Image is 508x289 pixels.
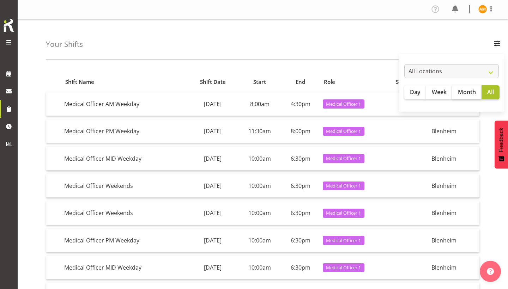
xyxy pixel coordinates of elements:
[498,128,504,152] span: Feedback
[429,119,479,143] td: Blenheim
[296,78,305,86] span: End
[281,201,320,225] td: 6:30pm
[61,119,187,143] td: Medical Officer PM Weekday
[326,264,361,271] span: Medical Officer 1
[65,78,94,86] span: Shift Name
[187,119,238,143] td: [DATE]
[429,201,479,225] td: Blenheim
[426,85,452,99] button: Week
[281,147,320,170] td: 6:30pm
[478,5,487,13] img: alexandra-madigan11823.jpg
[238,201,281,225] td: 10:00am
[46,40,83,48] h4: Your Shifts
[61,174,187,198] td: Medical Officer Weekends
[452,85,482,99] button: Month
[487,88,494,96] span: All
[458,88,476,96] span: Month
[326,237,361,244] span: Medical Officer 1
[61,147,187,170] td: Medical Officer MID Weekday
[187,201,238,225] td: [DATE]
[429,229,479,252] td: Blenheim
[61,92,187,116] td: Medical Officer AM Weekday
[61,256,187,279] td: Medical Officer MID Weekday
[187,229,238,252] td: [DATE]
[238,92,281,116] td: 8:00am
[238,174,281,198] td: 10:00am
[324,78,335,86] span: Role
[326,155,361,162] span: Medical Officer 1
[429,174,479,198] td: Blenheim
[238,119,281,143] td: 11:30am
[187,174,238,198] td: [DATE]
[2,18,16,33] img: Rosterit icon logo
[404,85,426,99] button: Day
[187,92,238,116] td: [DATE]
[238,147,281,170] td: 10:00am
[326,128,361,135] span: Medical Officer 1
[490,37,504,52] button: Filter Employees
[429,256,479,279] td: Blenheim
[200,78,226,86] span: Shift Date
[326,210,361,216] span: Medical Officer 1
[253,78,266,86] span: Start
[281,229,320,252] td: 6:30pm
[281,256,320,279] td: 6:30pm
[410,88,421,96] span: Day
[396,78,412,86] span: Skill(s)
[281,119,320,143] td: 8:00pm
[326,183,361,189] span: Medical Officer 1
[238,256,281,279] td: 10:00am
[281,92,320,116] td: 4:30pm
[429,147,479,170] td: Blenheim
[487,268,494,275] img: help-xxl-2.png
[482,85,500,99] button: All
[495,121,508,168] button: Feedback - Show survey
[61,201,187,225] td: Medical Officer Weekends
[238,229,281,252] td: 10:00am
[61,229,187,252] td: Medical Officer PM Weekday
[187,256,238,279] td: [DATE]
[281,174,320,198] td: 6:30pm
[326,101,361,107] span: Medical Officer 1
[432,88,447,96] span: Week
[187,147,238,170] td: [DATE]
